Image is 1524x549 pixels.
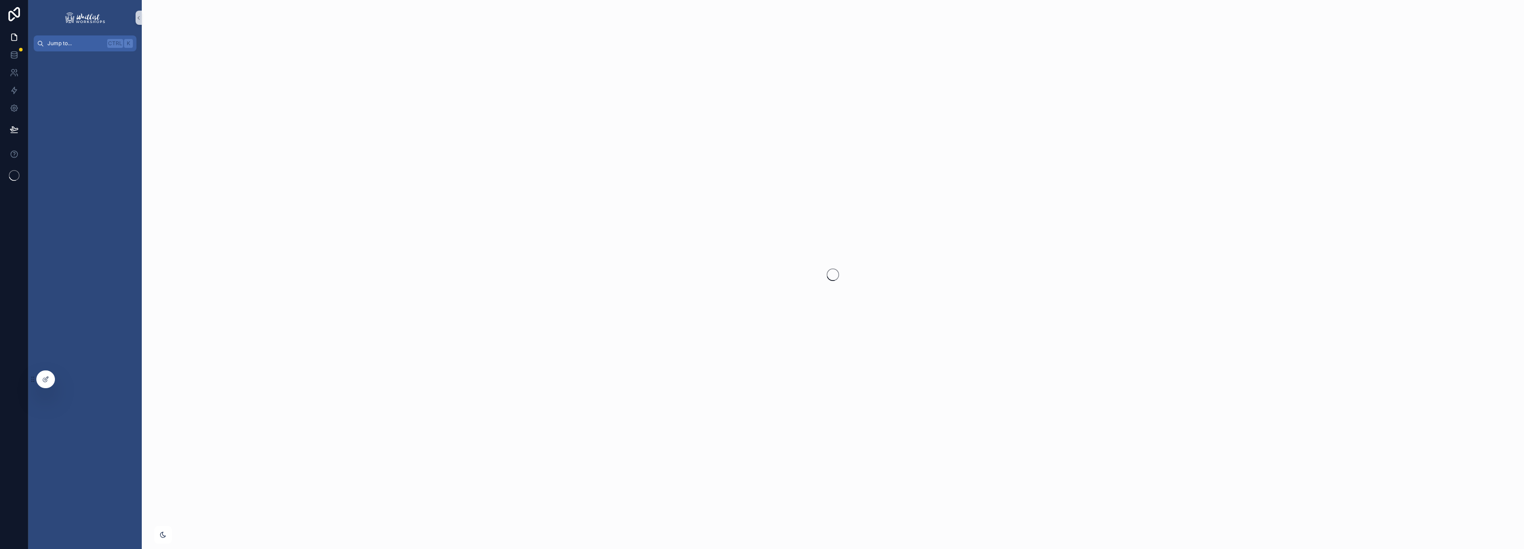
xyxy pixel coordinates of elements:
[107,39,123,48] span: Ctrl
[64,11,106,25] img: App logo
[125,40,132,47] span: K
[28,51,142,67] div: scrollable content
[34,35,136,51] button: Jump to...CtrlK
[47,40,104,47] span: Jump to...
